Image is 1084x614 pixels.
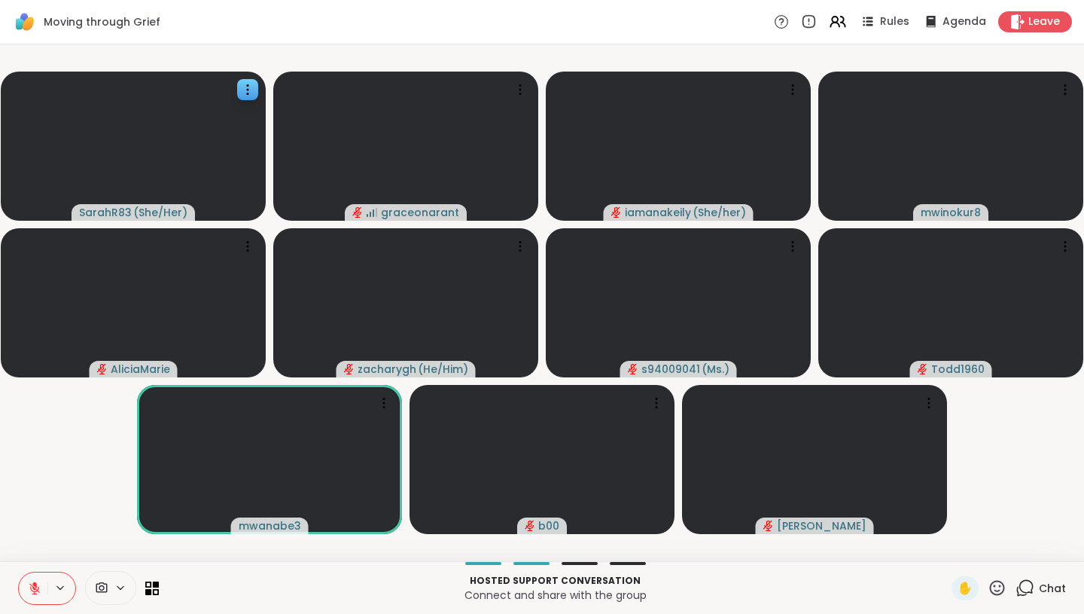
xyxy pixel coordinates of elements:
span: Leave [1028,14,1060,29]
span: zacharygh [358,362,416,377]
span: Chat [1039,581,1066,596]
span: audio-muted [611,207,622,218]
span: AliciaMarie [111,362,170,377]
span: ( She/her ) [693,205,746,220]
span: audio-muted [344,364,355,374]
span: [PERSON_NAME] [777,518,866,533]
span: Agenda [942,14,986,29]
span: b00 [538,518,559,533]
span: Moving through Grief [44,14,160,29]
span: ( She/Her ) [133,205,187,220]
p: Connect and share with the group [168,588,942,603]
span: iamanakeily [625,205,691,220]
span: ✋ [958,579,973,597]
span: Rules [880,14,909,29]
span: mwanabe3 [239,518,301,533]
span: audio-muted [525,521,535,531]
span: audio-muted [763,521,774,531]
span: s94009041 [641,362,700,377]
span: audio-muted [97,364,108,374]
span: mwinokur8 [921,205,981,220]
span: Todd1960 [931,362,985,377]
img: ShareWell Logomark [12,9,38,35]
span: audio-muted [628,364,638,374]
span: SarahR83 [79,205,132,220]
span: audio-muted [918,364,928,374]
span: ( He/Him ) [418,362,468,377]
span: audio-muted [352,207,363,218]
p: Hosted support conversation [168,574,942,588]
span: ( Ms. ) [702,362,729,377]
span: graceonarant [381,205,459,220]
